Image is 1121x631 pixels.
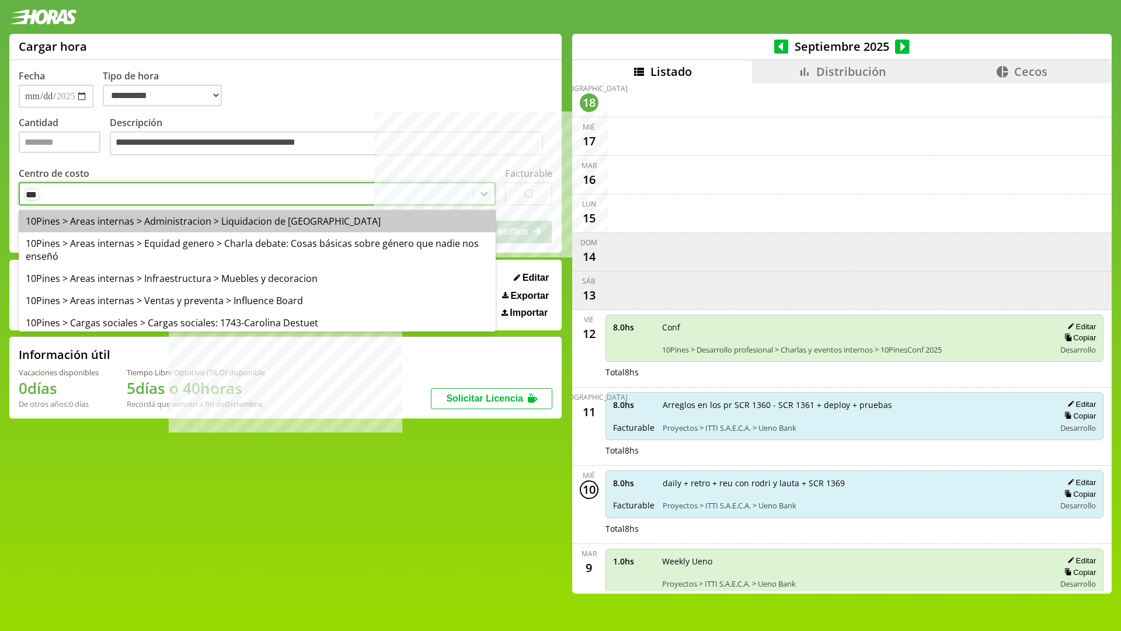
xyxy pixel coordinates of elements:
[613,556,654,567] span: 1.0 hs
[582,276,596,286] div: sáb
[583,470,595,480] div: mié
[580,247,598,266] div: 14
[605,523,1104,534] div: Total 8 hs
[103,85,222,106] select: Tipo de hora
[580,480,598,499] div: 10
[431,388,552,409] button: Solicitar Licencia
[580,559,598,577] div: 9
[584,315,594,325] div: vie
[127,378,265,399] h1: 5 días o 40 horas
[1064,322,1096,332] button: Editar
[110,116,552,159] label: Descripción
[1060,578,1096,589] span: Desarrollo
[650,64,692,79] span: Listado
[662,578,1047,589] span: Proyectos > ITTI S.A.E.C.A. > Ueno Bank
[19,232,496,267] div: 10Pines > Areas internas > Equidad genero > Charla debate: Cosas básicas sobre género que nadie n...
[110,131,543,156] textarea: Descripción
[580,286,598,305] div: 13
[605,367,1104,378] div: Total 8 hs
[551,392,628,402] div: [DEMOGRAPHIC_DATA]
[19,210,496,232] div: 10Pines > Areas internas > Administracion > Liquidacion de [GEOGRAPHIC_DATA]
[19,399,99,409] div: De otros años: 0 días
[663,399,1047,410] span: Arreglos en los pr SCR 1360 - SCR 1361 + deploy + pruebas
[580,93,598,112] div: 18
[1060,500,1096,511] span: Desarrollo
[1014,64,1047,79] span: Cecos
[19,167,89,180] label: Centro de costo
[582,549,597,559] div: mar
[1061,411,1096,421] button: Copiar
[1064,477,1096,487] button: Editar
[582,199,596,209] div: lun
[19,367,99,378] div: Vacaciones disponibles
[19,378,99,399] h1: 0 días
[605,445,1104,456] div: Total 8 hs
[9,9,77,25] img: logotipo
[613,500,655,511] span: Facturable
[1064,399,1096,409] button: Editar
[1060,344,1096,355] span: Desarrollo
[1061,333,1096,343] button: Copiar
[613,399,655,410] span: 8.0 hs
[505,167,552,180] label: Facturable
[103,69,231,108] label: Tipo de hora
[225,399,262,409] b: Diciembre
[510,272,552,284] button: Editar
[613,322,654,333] span: 8.0 hs
[662,556,1047,567] span: Weekly Ueno
[19,131,100,153] input: Cantidad
[1061,489,1096,499] button: Copiar
[582,161,597,170] div: mar
[580,209,598,228] div: 15
[127,367,265,378] div: Tiempo Libre Optativo (TiLO) disponible
[510,291,549,301] span: Exportar
[580,238,597,247] div: dom
[613,477,655,489] span: 8.0 hs
[662,344,1047,355] span: 10Pines > Desarrollo profesional > Charlas y eventos internos > 10PinesConf 2025
[580,132,598,151] div: 17
[1060,423,1096,433] span: Desarrollo
[19,69,45,82] label: Fecha
[523,273,549,283] span: Editar
[127,399,265,409] div: Recordá que vencen a fin de
[583,122,595,132] div: mié
[19,347,110,362] h2: Información útil
[580,170,598,189] div: 16
[1064,556,1096,566] button: Editar
[1061,567,1096,577] button: Copiar
[19,39,87,54] h1: Cargar hora
[816,64,886,79] span: Distribución
[499,290,552,302] button: Exportar
[663,423,1047,433] span: Proyectos > ITTI S.A.E.C.A. > Ueno Bank
[19,312,496,334] div: 10Pines > Cargas sociales > Cargas sociales: 1743-Carolina Destuet
[19,290,496,312] div: 10Pines > Areas internas > Ventas y preventa > Influence Board
[662,322,1047,333] span: Conf
[446,393,523,403] span: Solicitar Licencia
[19,267,496,290] div: 10Pines > Areas internas > Infraestructura > Muebles y decoracion
[580,325,598,343] div: 12
[19,116,110,159] label: Cantidad
[510,308,548,318] span: Importar
[613,422,655,433] span: Facturable
[663,477,1047,489] span: daily + retro + reu con rodri y lauta + SCR 1369
[788,39,895,54] span: Septiembre 2025
[551,83,628,93] div: [DEMOGRAPHIC_DATA]
[663,500,1047,511] span: Proyectos > ITTI S.A.E.C.A. > Ueno Bank
[572,83,1112,592] div: scrollable content
[580,402,598,421] div: 11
